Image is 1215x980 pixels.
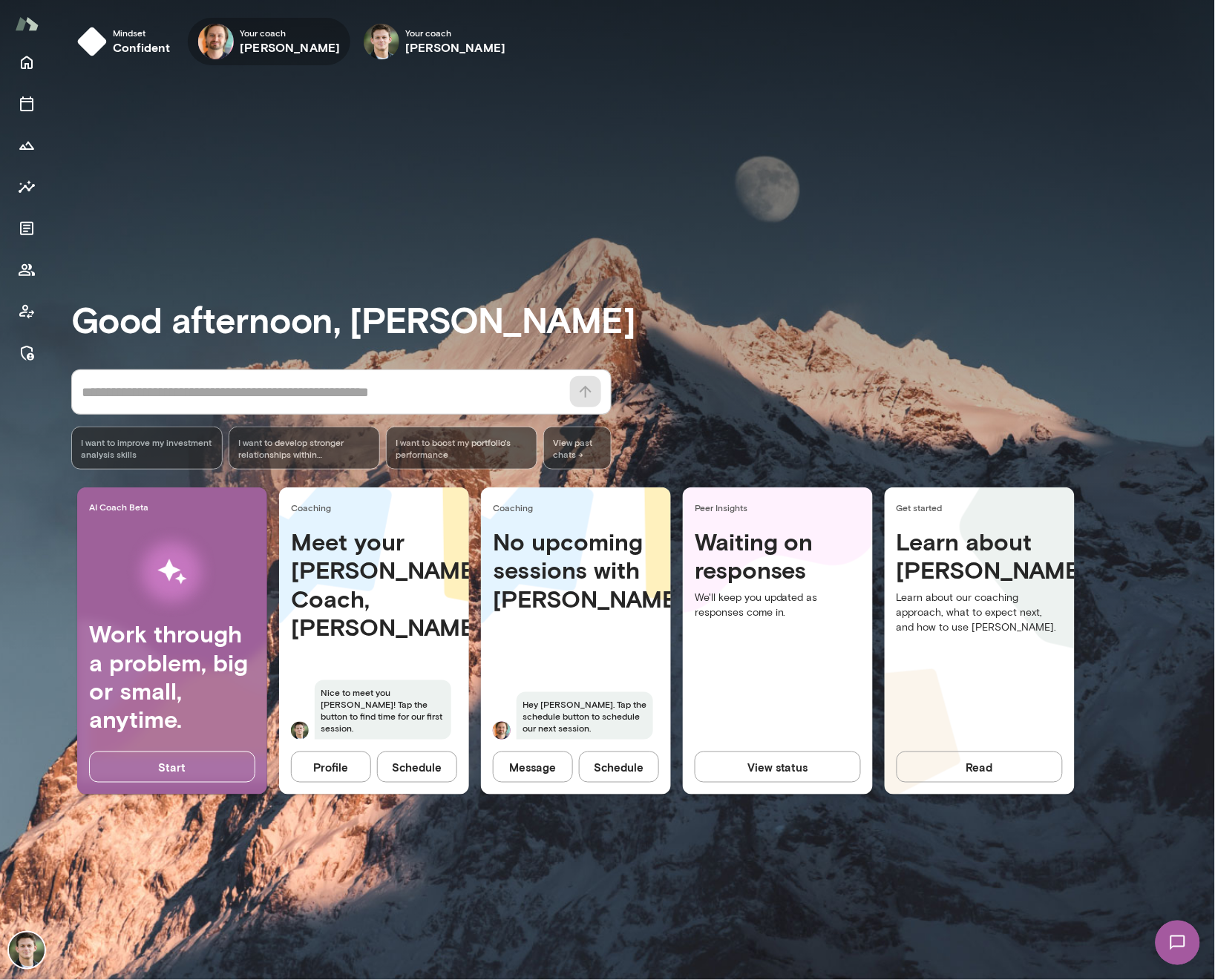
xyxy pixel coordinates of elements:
button: Profile [291,752,371,783]
span: Coaching [291,501,463,513]
span: I want to improve my investment analysis skills [81,436,213,460]
span: Peer Insights [695,501,867,513]
img: Jacob Zukerman Zukerman [493,722,511,740]
span: Get started [897,501,1069,513]
span: I want to boost my portfolio's performance [396,436,528,460]
span: Your coach [405,27,505,39]
h4: No upcoming sessions with [PERSON_NAME] [493,527,659,613]
div: Jacob ZukermanYour coach[PERSON_NAME] [188,18,350,65]
h4: Meet your [PERSON_NAME] Coach, [PERSON_NAME] [291,527,457,642]
span: Your coach [240,27,340,39]
h6: [PERSON_NAME] [405,39,505,56]
button: Schedule [377,752,457,783]
p: Learn about our coaching approach, what to expect next, and how to use [PERSON_NAME]. [897,591,1063,635]
button: Schedule [579,752,659,783]
button: Coach app [12,297,42,326]
span: Nice to meet you [PERSON_NAME]! Tap the button to find time for our first session. [315,680,451,740]
button: Message [493,752,573,783]
button: Mindsetconfident [71,18,182,65]
img: Alex Marcus [364,24,399,59]
p: We'll keep you updated as responses come in. [695,591,861,620]
img: mindset [77,27,107,56]
img: Jacob Zukerman [198,24,234,59]
div: I want to improve my investment analysis skills [71,427,223,470]
button: Home [12,47,42,77]
span: View past chats -> [543,427,612,470]
h4: Waiting on responses [695,527,861,585]
span: Coaching [493,501,665,513]
span: I want to develop stronger relationships within [PERSON_NAME] [238,436,370,460]
button: Sessions [12,89,42,119]
span: Hey [PERSON_NAME]. Tap the schedule button to schedule our next session. [517,692,653,740]
button: Growth Plan [12,131,42,160]
span: Mindset [113,27,170,39]
button: Read [897,752,1063,783]
h4: Learn about [PERSON_NAME] [897,527,1063,585]
button: View status [695,752,861,783]
img: Alex Marcus Marcus [291,722,309,740]
button: Manage [12,338,42,368]
span: AI Coach Beta [89,501,261,513]
button: Members [12,255,42,285]
img: Mento [15,10,39,38]
div: I want to boost my portfolio's performance [386,427,537,470]
button: Insights [12,172,42,202]
button: Start [89,752,255,783]
h6: confident [113,39,170,56]
button: Documents [12,214,42,243]
div: I want to develop stronger relationships within [PERSON_NAME] [229,427,380,470]
div: Alex MarcusYour coach[PERSON_NAME] [353,18,516,65]
h3: Good afternoon, [PERSON_NAME] [71,298,1215,340]
h6: [PERSON_NAME] [240,39,340,56]
img: AI Workflows [106,525,238,619]
h4: Work through a problem, big or small, anytime. [89,619,255,734]
img: Alex Marcus [9,933,45,968]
